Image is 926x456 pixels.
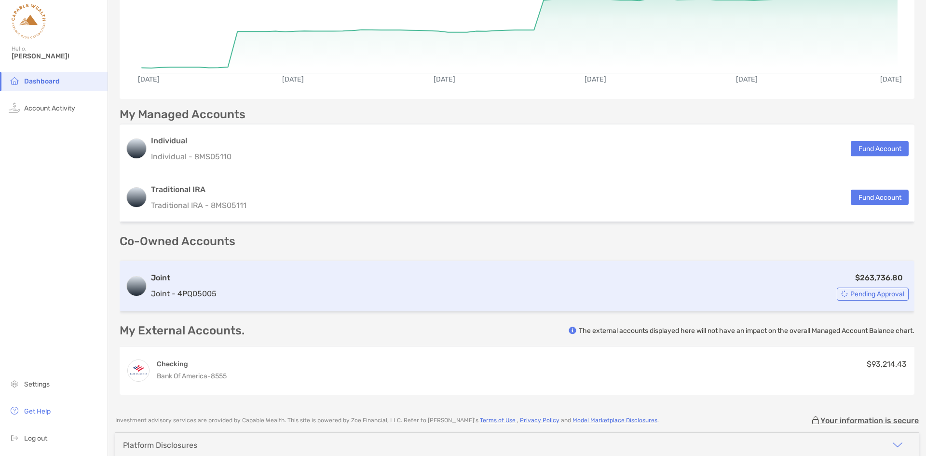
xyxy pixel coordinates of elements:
[120,109,245,121] p: My Managed Accounts
[127,139,146,158] img: logo account
[12,52,102,60] span: [PERSON_NAME]!
[9,378,20,389] img: settings icon
[157,372,211,380] span: Bank of America -
[138,75,160,83] text: [DATE]
[24,407,51,415] span: Get Help
[151,288,217,300] p: Joint - 4PQ05005
[211,372,227,380] span: 8555
[151,184,246,195] h3: Traditional IRA
[585,75,606,83] text: [DATE]
[434,75,455,83] text: [DATE]
[151,135,231,147] h3: Individual
[24,77,60,85] span: Dashboard
[9,75,20,86] img: household icon
[24,380,50,388] span: Settings
[120,235,914,248] p: Co-Owned Accounts
[851,190,909,205] button: Fund Account
[120,325,245,337] p: My External Accounts.
[115,417,659,424] p: Investment advisory services are provided by Capable Wealth . This site is powered by Zoe Financi...
[480,417,516,424] a: Terms of Use
[855,272,903,284] p: $263,736.80
[851,141,909,156] button: Fund Account
[867,359,907,369] span: $93,214.43
[128,360,149,381] img: My Checking 8555
[820,416,919,425] p: Your information is secure
[123,441,197,450] div: Platform Disclosures
[569,327,576,334] img: info
[9,405,20,416] img: get-help icon
[736,75,758,83] text: [DATE]
[9,102,20,113] img: activity icon
[157,359,227,369] h4: Checking
[880,75,902,83] text: [DATE]
[520,417,559,424] a: Privacy Policy
[841,290,848,297] img: Account Status icon
[850,291,904,297] span: Pending Approval
[24,104,75,112] span: Account Activity
[572,417,657,424] a: Model Marketplace Disclosures
[12,4,46,39] img: Zoe Logo
[579,326,914,335] p: The external accounts displayed here will not have an impact on the overall Managed Account Balan...
[282,75,304,83] text: [DATE]
[151,151,231,163] p: Individual - 8MS05110
[127,188,146,207] img: logo account
[127,276,146,296] img: logo account
[24,434,47,442] span: Log out
[151,199,246,211] p: Traditional IRA - 8MS05111
[151,272,217,284] h3: Joint
[892,439,903,451] img: icon arrow
[9,432,20,443] img: logout icon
